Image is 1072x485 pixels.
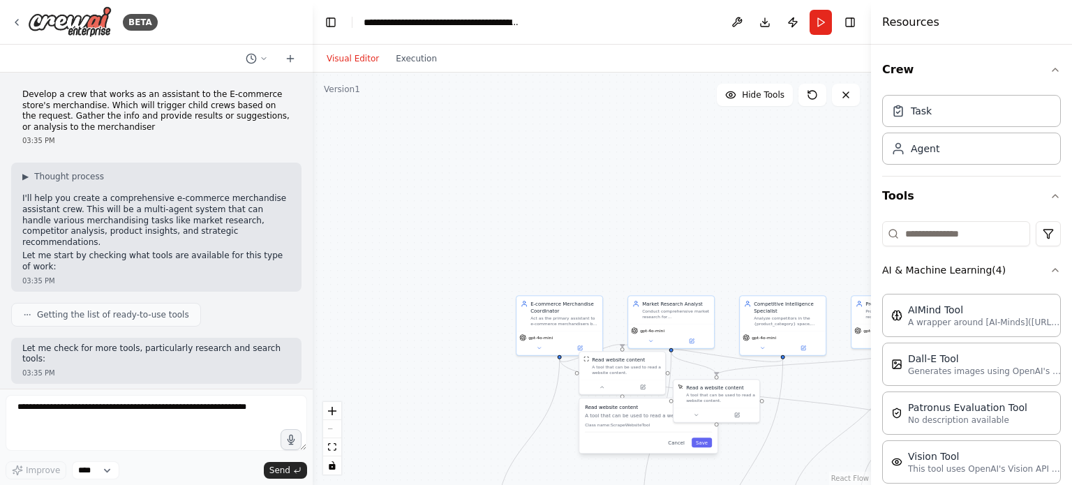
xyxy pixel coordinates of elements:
div: Crew [882,89,1061,176]
img: PatronusEvalTool [891,408,902,419]
div: Competitive Intelligence Specialist [754,300,821,314]
div: BETA [123,14,158,31]
div: E-commerce Merchandise CoordinatorAct as the primary assistant to e-commerce merchandisers by ana... [516,295,603,356]
button: Open in side panel [672,337,712,345]
div: Task [911,104,932,118]
p: This tool uses OpenAI's Vision API to describe the contents of an image. [908,463,1062,475]
p: I'll help you create a comprehensive e-commerce merchandise assistant crew. This will be a multi-... [22,193,290,248]
img: Logo [28,6,112,38]
div: Agent [911,142,939,156]
div: Market Research Analyst [642,300,710,307]
button: Send [264,462,307,479]
p: No description available [908,415,1027,426]
button: Improve [6,461,66,479]
button: ▶Thought process [22,171,104,182]
p: Generates images using OpenAI's Dall-E model. [908,366,1062,377]
div: 03:35 PM [22,135,290,146]
div: Read website content [592,356,645,363]
nav: breadcrumb [364,15,521,29]
img: AIMindTool [891,310,902,321]
span: Improve [26,465,60,476]
button: zoom in [323,402,341,420]
span: gpt-4o-mini [752,335,776,341]
button: Switch to previous chat [240,50,274,67]
h3: Read website content [585,404,712,411]
div: 03:35 PM [22,368,290,378]
button: Open in side panel [623,383,663,391]
span: Hide Tools [742,89,784,100]
button: Open in side panel [717,411,757,419]
img: ScrapeWebsiteTool [583,356,589,361]
div: 03:35 PM [22,276,290,286]
button: Crew [882,50,1061,89]
div: Version 1 [324,84,360,95]
a: React Flow attribution [831,475,869,482]
p: A tool that can be used to read a website content. [585,412,712,419]
span: gpt-4o-mini [863,328,888,334]
div: Product Strategy AdvisorProvide strategic product recommendations for {product_category} merchand... [851,295,938,349]
div: E-commerce Merchandise Coordinator [530,300,598,314]
button: Cancel [664,438,689,447]
span: Getting the list of ready-to-use tools [37,309,189,320]
div: Act as the primary assistant to e-commerce merchandisers by analyzing requests, coordinating with... [530,315,598,327]
p: Let me start by checking what tools are available for this type of work: [22,251,290,272]
div: Vision Tool [908,449,1062,463]
img: VisionTool [891,456,902,468]
button: Save [692,438,712,447]
button: Visual Editor [318,50,387,67]
div: Patronus Evaluation Tool [908,401,1027,415]
img: DallETool [891,359,902,370]
div: Read a website content [686,384,743,391]
h4: Resources [882,14,939,31]
div: A tool that can be used to read a website content. [592,364,661,375]
div: ScrapeWebsiteToolRead website contentA tool that can be used to read a website content.Read websi... [579,351,666,395]
button: toggle interactivity [323,456,341,475]
div: Analyze competitors in the {product_category} space, monitoring their pricing strategies, product... [754,315,821,327]
button: fit view [323,438,341,456]
button: Start a new chat [279,50,301,67]
div: React Flow controls [323,402,341,475]
span: ▶ [22,171,29,182]
button: AI & Machine Learning(4) [882,252,1061,288]
g: Edge from 21e2909e-9252-40f4-81aa-5830bda2add0 to e67c1263-33f5-4277-9972-29385883589a [619,341,787,366]
button: Tools [882,177,1061,216]
button: Open in side panel [784,344,824,352]
g: Edge from ef4de298-d677-43bb-9caa-e3eb8f828e92 to 22626c2e-ff39-4dc1-b3d4-59489f40a413 [713,352,898,375]
div: Competitive Intelligence SpecialistAnalyze competitors in the {product_category} space, monitorin... [739,295,826,356]
div: ScrapeElementFromWebsiteToolRead a website contentA tool that can be used to read a website content. [673,379,760,423]
div: Market Research AnalystConduct comprehensive market research for {product_category} products, ana... [627,295,715,349]
g: Edge from 9b0f0e00-a905-4577-8fa6-3a7aedf7b526 to 22626c2e-ff39-4dc1-b3d4-59489f40a413 [668,352,720,375]
div: AIMind Tool [908,303,1062,317]
p: Develop a crew that works as an assistant to the E-commerce store's merchandise. Which will trigg... [22,89,290,133]
span: gpt-4o-mini [528,335,553,341]
button: Open in side panel [560,344,600,352]
div: Conduct comprehensive market research for {product_category} products, analyzing market size, gro... [642,308,710,320]
button: Hide Tools [717,84,793,106]
span: Thought process [34,171,104,182]
span: Send [269,465,290,476]
span: gpt-4o-mini [640,328,664,334]
p: Class name: ScrapeWebsiteTool [585,422,712,428]
button: Execution [387,50,445,67]
p: Let me check for more tools, particularly research and search tools: [22,343,290,365]
img: ScrapeElementFromWebsiteTool [678,384,683,389]
div: A tool that can be used to read a website content. [686,392,755,403]
div: Dall-E Tool [908,352,1062,366]
p: A wrapper around [AI-Minds]([URL][DOMAIN_NAME]). Useful for when you need answers to questions fr... [908,317,1062,328]
button: Click to speak your automation idea [281,429,301,450]
button: Hide right sidebar [840,13,860,32]
button: Hide left sidebar [321,13,341,32]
